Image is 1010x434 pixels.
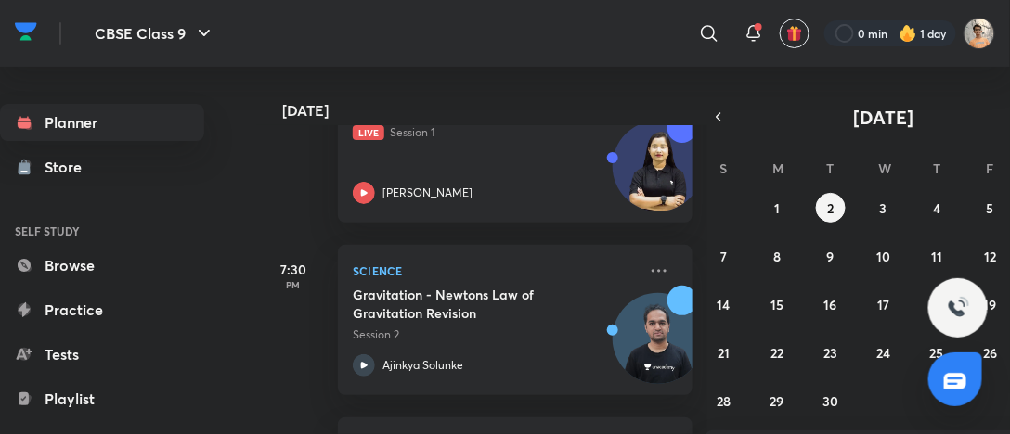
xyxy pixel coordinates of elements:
[762,289,792,319] button: September 15, 2025
[786,25,803,42] img: avatar
[823,344,837,362] abbr: September 23, 2025
[922,338,952,367] button: September 25, 2025
[45,156,93,178] div: Store
[762,386,792,415] button: September 29, 2025
[976,241,1005,271] button: September 12, 2025
[84,15,227,52] button: CBSE Class 9
[717,392,731,410] abbr: September 28, 2025
[922,289,952,319] button: September 18, 2025
[770,344,783,362] abbr: September 22, 2025
[353,286,584,323] h5: Gravitation - Newtons Law of Gravitation Revision
[876,344,890,362] abbr: September 24, 2025
[353,326,637,343] p: Session 2
[964,18,995,49] img: Aashman Srivastava
[762,241,792,271] button: September 8, 2025
[933,199,940,217] abbr: September 4, 2025
[922,193,952,223] button: September 4, 2025
[718,344,730,362] abbr: September 21, 2025
[774,199,780,217] abbr: September 1, 2025
[614,303,703,392] img: Avatar
[824,296,837,313] abbr: September 16, 2025
[780,19,809,48] button: avatar
[827,248,835,265] abbr: September 9, 2025
[984,248,996,265] abbr: September 12, 2025
[976,289,1005,319] button: September 19, 2025
[720,160,728,177] abbr: Sunday
[709,241,739,271] button: September 7, 2025
[880,199,887,217] abbr: September 3, 2025
[256,260,330,279] h5: 7:30
[816,193,846,223] button: September 2, 2025
[947,297,969,319] img: ttu
[353,260,637,282] p: Science
[282,103,711,118] h4: [DATE]
[987,160,994,177] abbr: Friday
[256,279,330,290] p: PM
[869,193,899,223] button: September 3, 2025
[822,392,838,410] abbr: September 30, 2025
[816,338,846,367] button: September 23, 2025
[353,124,637,141] p: Session 1
[762,193,792,223] button: September 1, 2025
[827,160,835,177] abbr: Tuesday
[876,248,890,265] abbr: September 10, 2025
[382,185,473,201] p: [PERSON_NAME]
[382,357,463,374] p: Ajinkya Solunke
[984,296,997,313] abbr: September 19, 2025
[933,160,940,177] abbr: Thursday
[931,248,942,265] abbr: September 11, 2025
[709,289,739,319] button: September 14, 2025
[869,338,899,367] button: September 24, 2025
[854,105,914,130] span: [DATE]
[976,338,1005,367] button: September 26, 2025
[987,199,994,217] abbr: September 5, 2025
[816,289,846,319] button: September 16, 2025
[720,248,727,265] abbr: September 7, 2025
[770,392,784,410] abbr: September 29, 2025
[869,241,899,271] button: September 10, 2025
[772,160,783,177] abbr: Monday
[718,296,731,313] abbr: September 14, 2025
[877,296,889,313] abbr: September 17, 2025
[930,344,944,362] abbr: September 25, 2025
[773,248,781,265] abbr: September 8, 2025
[762,338,792,367] button: September 22, 2025
[976,193,1005,223] button: September 5, 2025
[709,338,739,367] button: September 21, 2025
[353,125,384,140] span: Live
[922,241,952,271] button: September 11, 2025
[770,296,783,313] abbr: September 15, 2025
[15,18,37,50] a: Company Logo
[983,344,997,362] abbr: September 26, 2025
[709,386,739,415] button: September 28, 2025
[899,24,917,43] img: streak
[879,160,892,177] abbr: Wednesday
[869,289,899,319] button: September 17, 2025
[15,18,37,45] img: Company Logo
[816,241,846,271] button: September 9, 2025
[827,199,834,217] abbr: September 2, 2025
[614,131,703,220] img: Avatar
[816,386,846,415] button: September 30, 2025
